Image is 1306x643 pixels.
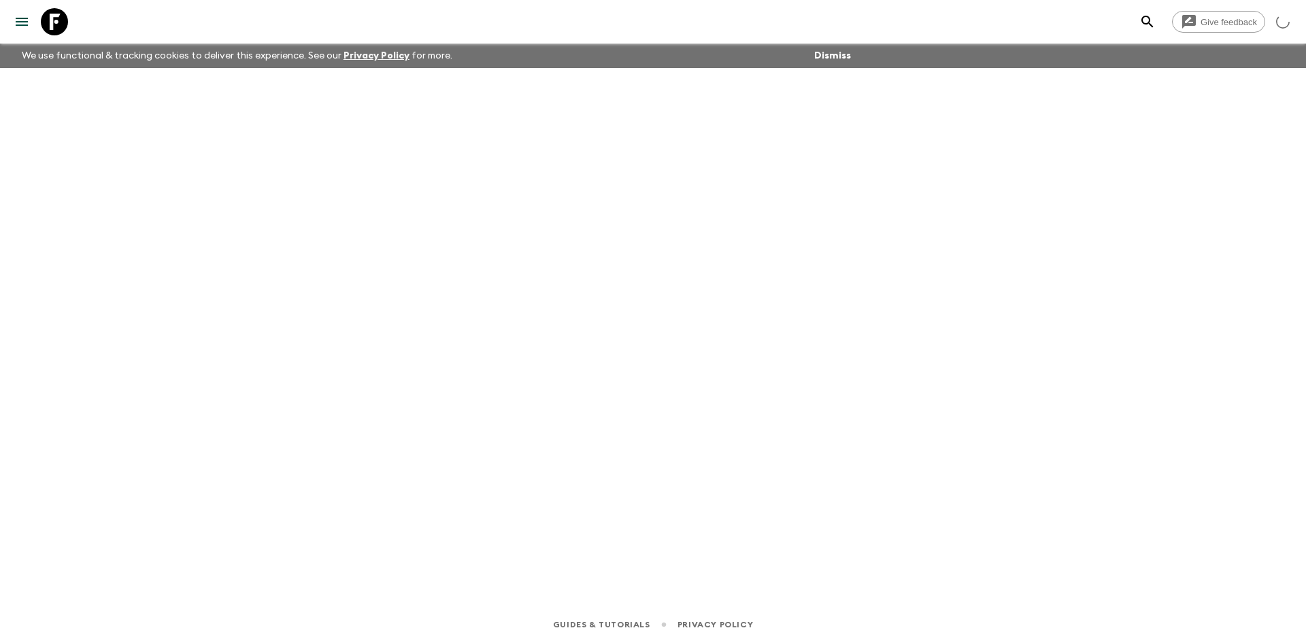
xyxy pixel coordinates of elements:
p: We use functional & tracking cookies to deliver this experience. See our for more. [16,44,458,68]
button: menu [8,8,35,35]
span: Give feedback [1193,17,1265,27]
button: search adventures [1134,8,1161,35]
a: Give feedback [1172,11,1265,33]
button: Dismiss [811,46,854,65]
a: Privacy Policy [677,617,753,632]
a: Guides & Tutorials [553,617,650,632]
a: Privacy Policy [344,51,409,61]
